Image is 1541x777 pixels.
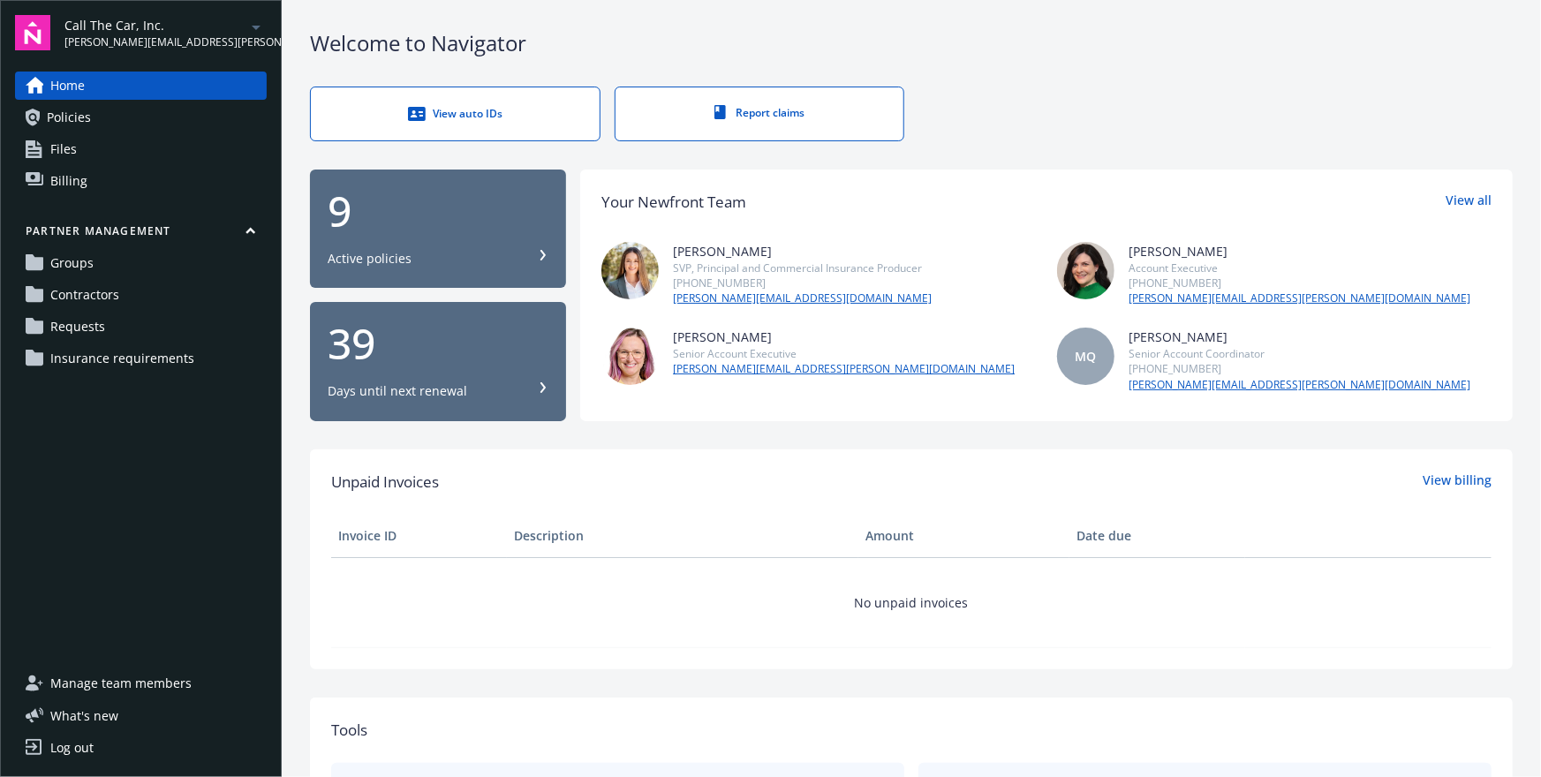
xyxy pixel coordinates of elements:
[64,16,246,34] span: Call The Car, Inc.
[246,16,267,37] a: arrowDropDown
[346,105,564,123] div: View auto IDs
[328,190,548,232] div: 9
[64,34,246,50] span: [PERSON_NAME][EMAIL_ADDRESS][PERSON_NAME][DOMAIN_NAME]
[47,103,91,132] span: Policies
[64,15,267,50] button: Call The Car, Inc.[PERSON_NAME][EMAIL_ADDRESS][PERSON_NAME][DOMAIN_NAME]arrowDropDown
[50,281,119,309] span: Contractors
[673,275,932,290] div: [PHONE_NUMBER]
[15,706,147,725] button: What's new
[50,313,105,341] span: Requests
[1057,242,1114,299] img: photo
[15,669,267,698] a: Manage team members
[1129,242,1470,260] div: [PERSON_NAME]
[15,135,267,163] a: Files
[50,669,192,698] span: Manage team members
[673,361,1015,377] a: [PERSON_NAME][EMAIL_ADDRESS][PERSON_NAME][DOMAIN_NAME]
[15,344,267,373] a: Insurance requirements
[328,322,548,365] div: 39
[507,515,858,557] th: Description
[15,15,50,50] img: navigator-logo.svg
[15,249,267,277] a: Groups
[50,249,94,277] span: Groups
[615,87,905,141] a: Report claims
[50,135,77,163] span: Files
[310,170,566,289] button: 9Active policies
[310,302,566,421] button: 39Days until next renewal
[310,28,1513,58] div: Welcome to Navigator
[1076,347,1097,366] span: MQ
[15,72,267,100] a: Home
[1129,260,1470,275] div: Account Executive
[1129,275,1470,290] div: [PHONE_NUMBER]
[1129,377,1470,393] a: [PERSON_NAME][EMAIL_ADDRESS][PERSON_NAME][DOMAIN_NAME]
[15,281,267,309] a: Contractors
[1129,328,1470,346] div: [PERSON_NAME]
[673,346,1015,361] div: Senior Account Executive
[15,223,267,245] button: Partner management
[310,87,601,141] a: View auto IDs
[15,167,267,195] a: Billing
[50,734,94,762] div: Log out
[50,344,194,373] span: Insurance requirements
[331,719,1492,742] div: Tools
[50,72,85,100] span: Home
[1129,346,1470,361] div: Senior Account Coordinator
[331,471,439,494] span: Unpaid Invoices
[601,191,746,214] div: Your Newfront Team
[1069,515,1245,557] th: Date due
[1423,471,1492,494] a: View billing
[601,242,659,299] img: photo
[673,242,932,260] div: [PERSON_NAME]
[328,382,467,400] div: Days until next renewal
[651,105,869,120] div: Report claims
[673,328,1015,346] div: [PERSON_NAME]
[1129,290,1470,306] a: [PERSON_NAME][EMAIL_ADDRESS][PERSON_NAME][DOMAIN_NAME]
[50,167,87,195] span: Billing
[15,103,267,132] a: Policies
[673,260,932,275] div: SVP, Principal and Commercial Insurance Producer
[331,557,1492,647] td: No unpaid invoices
[1129,361,1470,376] div: [PHONE_NUMBER]
[331,515,507,557] th: Invoice ID
[50,706,118,725] span: What ' s new
[328,250,412,268] div: Active policies
[858,515,1069,557] th: Amount
[673,290,932,306] a: [PERSON_NAME][EMAIL_ADDRESS][DOMAIN_NAME]
[1446,191,1492,214] a: View all
[601,328,659,385] img: photo
[15,313,267,341] a: Requests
